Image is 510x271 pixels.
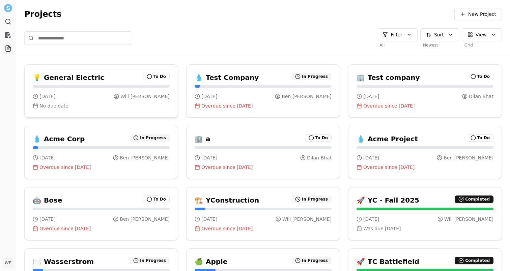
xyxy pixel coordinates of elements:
div: In Progress [130,257,170,264]
span: [DATE] [363,93,379,100]
span: Sort [434,31,444,38]
span: Will [PERSON_NAME] [282,216,332,222]
span: [DATE] [363,154,379,161]
h3: General Electric [44,73,104,82]
h3: Acme Corp [44,134,85,144]
h3: a [206,134,210,144]
span: 🏗 [195,195,203,205]
div: To Do [143,195,170,203]
span: Will [PERSON_NAME] [444,216,493,222]
span: [DATE] [39,216,55,222]
span: 🚀 [357,257,365,266]
div: To Do [467,134,493,142]
div: In Progress [130,134,170,142]
span: Overdue since [DATE] [201,102,253,109]
span: View [476,31,487,38]
span: New Project [468,11,496,18]
div: To Do [467,73,493,80]
span: Overdue since [DATE] [201,164,253,171]
a: Search [3,16,13,27]
a: Projects [3,43,13,54]
span: 🏢 [357,73,365,82]
span: 🍏 [195,257,203,266]
span: All [377,42,385,48]
a: 🚀YC - Fall 2025Completed[DATE]Will [PERSON_NAME]Was due [DATE] [348,187,502,240]
span: 💧 [33,134,41,144]
span: Was due [DATE] [363,225,401,232]
button: WF [3,258,13,268]
img: Settle [4,4,12,12]
a: 💧Test CompanyIn Progress[DATE]Ben [PERSON_NAME]Overdue since [DATE] [186,64,340,118]
span: Ben [PERSON_NAME] [120,216,170,222]
span: [DATE] [201,216,217,222]
h3: Bose [44,195,62,205]
span: 💡 [33,73,41,82]
span: Overdue since [DATE] [39,164,91,171]
a: 💧Acme ProjectTo Do[DATE]Ben [PERSON_NAME]Overdue since [DATE] [348,126,502,179]
span: Overdue since [DATE] [39,225,91,232]
button: Settle [3,3,13,13]
span: Grid [462,42,473,48]
a: 💡General ElectricTo Do[DATE]Will [PERSON_NAME]No due date [24,64,178,118]
div: In Progress [291,257,332,264]
span: Dilan Bhat [307,154,332,161]
div: Completed [455,195,493,203]
h3: Test Company [206,73,259,82]
span: Dilan Bhat [469,93,493,100]
span: 🚀 [357,195,365,205]
button: Filter [377,28,418,41]
span: No due date [39,102,68,109]
span: Ben [PERSON_NAME] [282,93,332,100]
a: 🏢Test companyTo Do[DATE]Dilan BhatOverdue since [DATE] [348,64,502,118]
span: 💧 [357,134,365,144]
span: Ben [PERSON_NAME] [120,154,170,161]
span: 💧 [195,73,203,82]
span: [DATE] [363,216,379,222]
span: [DATE] [39,93,55,100]
div: In Progress [291,73,332,80]
span: [DATE] [201,93,217,100]
span: Ben [PERSON_NAME] [444,154,493,161]
span: 🤖 [33,195,41,205]
h3: YC - Fall 2025 [368,195,419,205]
span: Overdue since [DATE] [201,225,253,232]
span: Filter [391,31,402,38]
span: Will [PERSON_NAME] [120,93,170,100]
h3: Test company [368,73,420,82]
div: Completed [455,257,493,264]
a: 💧Acme CorpIn Progress[DATE]Ben [PERSON_NAME]Overdue since [DATE] [24,126,178,179]
span: [DATE] [39,154,55,161]
h3: Wasserstrom [44,257,94,266]
div: In Progress [291,195,332,203]
span: Overdue since [DATE] [363,102,415,109]
h3: Acme Project [368,134,418,144]
span: 🍽 [33,257,41,266]
a: 🏗YConstructionIn Progress[DATE]Will [PERSON_NAME]Overdue since [DATE] [186,187,340,240]
button: New Project [454,8,502,20]
div: To Do [143,73,170,80]
h3: TC Battlefield [368,257,419,266]
a: Library [3,30,13,40]
span: [DATE] [201,154,217,161]
span: Projects [24,9,61,20]
div: To Do [305,134,332,142]
button: View [462,28,502,41]
a: 🤖BoseTo Do[DATE]Ben [PERSON_NAME]Overdue since [DATE] [24,187,178,240]
span: 🏢 [195,134,203,144]
span: Newest [420,42,438,48]
h3: Apple [206,257,228,266]
a: 🏢aTo Do[DATE]Dilan BhatOverdue since [DATE] [186,126,340,179]
button: Sort [420,28,459,41]
span: Overdue since [DATE] [363,164,415,171]
h3: YConstruction [206,195,259,205]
